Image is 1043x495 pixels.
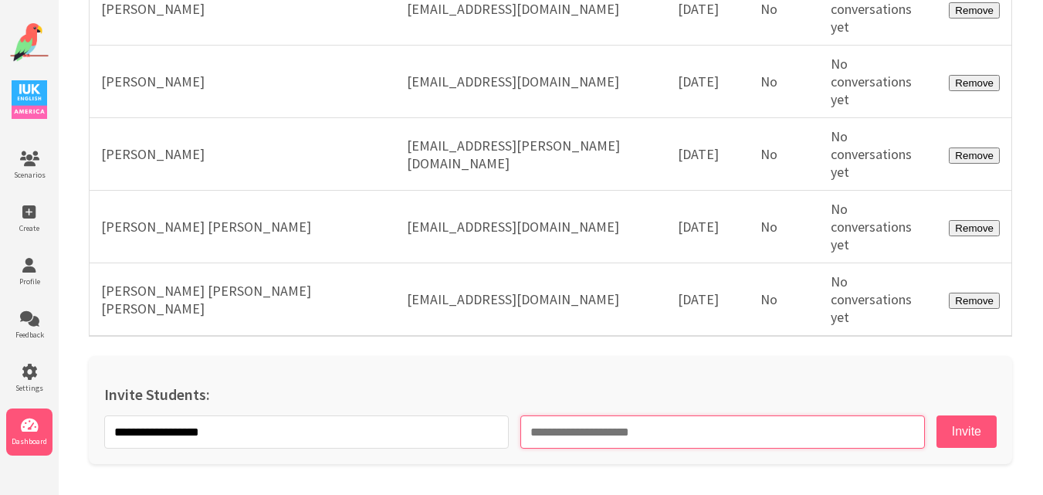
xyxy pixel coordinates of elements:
td: [EMAIL_ADDRESS][PERSON_NAME][DOMAIN_NAME] [395,118,666,191]
td: No [749,46,819,118]
td: No conversations yet [819,46,937,118]
td: [DATE] [666,263,749,337]
td: [EMAIL_ADDRESS][DOMAIN_NAME] [395,191,666,263]
td: No conversations yet [819,263,937,337]
span: Scenarios [6,170,52,180]
img: Website Logo [10,23,49,62]
td: [DATE] [666,191,749,263]
td: No conversations yet [819,191,937,263]
img: IUK Logo [12,80,47,119]
button: Remove [949,147,1000,164]
td: No [749,191,819,263]
button: Invite [936,415,997,448]
span: Feedback [6,330,52,340]
button: Remove [949,2,1000,19]
button: Remove [949,75,1000,91]
span: Profile [6,276,52,286]
td: [PERSON_NAME] [90,46,396,118]
span: Create [6,223,52,233]
td: [DATE] [666,46,749,118]
span: Dashboard [6,436,52,446]
button: Remove [949,220,1000,236]
td: [EMAIL_ADDRESS][DOMAIN_NAME] [395,46,666,118]
td: [PERSON_NAME] [90,118,396,191]
td: No [749,118,819,191]
td: [PERSON_NAME] [PERSON_NAME] [PERSON_NAME] [90,263,396,337]
h2: Invite Students: [104,385,997,404]
td: No conversations yet [819,118,937,191]
td: No [749,263,819,337]
td: [EMAIL_ADDRESS][DOMAIN_NAME] [395,263,666,337]
span: Settings [6,383,52,393]
button: Remove [949,293,1000,309]
td: [PERSON_NAME] [PERSON_NAME] [90,191,396,263]
td: [DATE] [666,118,749,191]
